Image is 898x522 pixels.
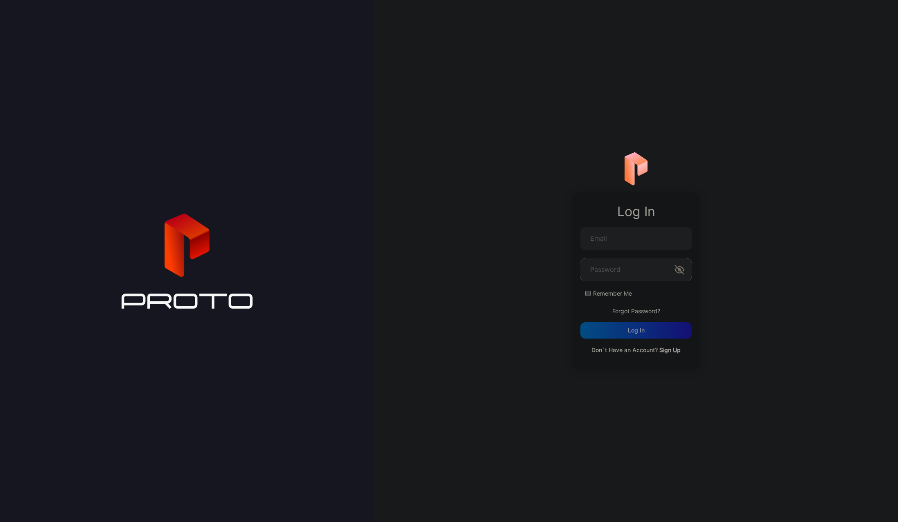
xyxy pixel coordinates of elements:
input: Password [580,258,692,281]
button: Password [675,265,684,275]
div: Log in [628,327,645,334]
label: Remember Me [593,289,632,298]
button: Log in [580,322,692,339]
input: Email [580,227,692,250]
a: Sign Up [659,346,681,353]
a: Forgot Password? [612,307,660,314]
p: Don`t Have an Account? [580,345,692,355]
div: Log In [580,204,692,219]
